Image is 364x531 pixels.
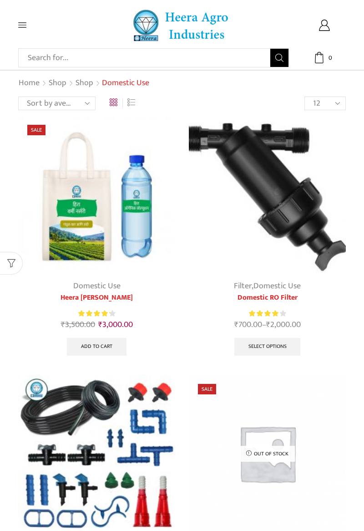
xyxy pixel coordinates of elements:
[189,319,346,331] span: –
[73,279,121,293] a: Domestic Use
[240,446,295,461] p: Out of stock
[102,78,149,88] h1: Domestic Use
[98,318,133,332] bdi: 3,000.00
[198,384,216,394] span: Sale
[253,279,301,293] a: Domestic Use
[249,309,278,318] span: Rated out of 5
[270,49,288,67] button: Search button
[67,338,126,356] a: Add to cart: “Heera Vermi Nursery”
[23,49,270,67] input: Search for...
[61,318,95,332] bdi: 3,500.00
[78,309,115,318] div: Rated 4.33 out of 5
[18,77,149,89] nav: Breadcrumb
[18,116,175,273] img: Heera Vermi Nursery
[75,77,94,89] a: Shop
[325,53,334,62] span: 0
[234,279,252,293] a: Filter
[266,318,301,332] bdi: 2,000.00
[189,280,346,292] div: ,
[189,292,346,303] a: Domestic RO Filter
[78,309,110,318] span: Rated out of 5
[234,318,238,332] span: ₹
[266,318,270,332] span: ₹
[303,52,346,63] a: 0
[98,318,102,332] span: ₹
[61,318,65,332] span: ₹
[18,77,40,89] a: Home
[189,116,346,273] img: Y-Type-Filter
[249,309,286,318] div: Rated 4.00 out of 5
[18,97,96,110] select: Shop order
[48,77,67,89] a: Shop
[234,318,262,332] bdi: 700.00
[18,292,175,303] a: Heera [PERSON_NAME]
[234,338,301,356] a: Select options for “Domestic RO Filter”
[27,125,45,135] span: Sale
